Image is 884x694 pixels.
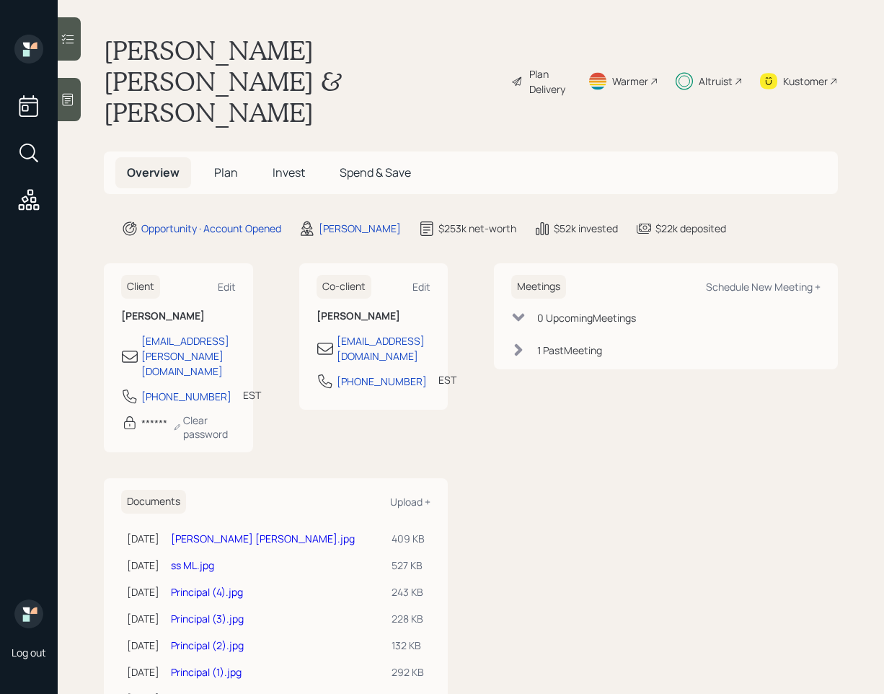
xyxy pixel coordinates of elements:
div: 0 Upcoming Meeting s [537,310,636,325]
div: $22k deposited [655,221,726,236]
h6: Documents [121,490,186,514]
div: [DATE] [127,558,159,573]
div: [PHONE_NUMBER] [141,389,231,404]
div: [EMAIL_ADDRESS][PERSON_NAME][DOMAIN_NAME] [141,333,236,379]
div: [EMAIL_ADDRESS][DOMAIN_NAME] [337,333,431,364]
h1: [PERSON_NAME] [PERSON_NAME] & [PERSON_NAME] [104,35,500,128]
div: 292 KB [392,664,425,680]
div: Schedule New Meeting + [706,280,821,294]
span: Spend & Save [340,164,411,180]
a: Principal (3).jpg [171,612,244,625]
a: Principal (1).jpg [171,665,242,679]
div: [DATE] [127,611,159,626]
span: Overview [127,164,180,180]
div: Clear password [173,413,236,441]
div: 409 KB [392,531,425,546]
div: Warmer [612,74,648,89]
div: [DATE] [127,584,159,599]
a: ss ML.jpg [171,558,214,572]
h6: [PERSON_NAME] [121,310,236,322]
div: $52k invested [554,221,618,236]
div: Log out [12,646,46,659]
a: Principal (2).jpg [171,638,244,652]
span: Invest [273,164,305,180]
div: 132 KB [392,638,425,653]
h6: Co-client [317,275,371,299]
div: Opportunity · Account Opened [141,221,281,236]
div: [PERSON_NAME] [319,221,401,236]
div: Upload + [390,495,430,509]
a: [PERSON_NAME] [PERSON_NAME].jpg [171,532,355,545]
div: Altruist [699,74,733,89]
div: 243 KB [392,584,425,599]
div: EST [438,372,456,387]
span: Plan [214,164,238,180]
img: retirable_logo.png [14,599,43,628]
div: Plan Delivery [529,66,570,97]
div: [DATE] [127,664,159,680]
h6: Client [121,275,160,299]
h6: [PERSON_NAME] [317,310,431,322]
div: 228 KB [392,611,425,626]
div: [DATE] [127,638,159,653]
div: EST [243,387,261,403]
div: Kustomer [783,74,828,89]
div: 1 Past Meeting [537,343,602,358]
div: Edit [412,280,430,294]
a: Principal (4).jpg [171,585,243,599]
div: [DATE] [127,531,159,546]
div: [PHONE_NUMBER] [337,374,427,389]
div: $253k net-worth [438,221,516,236]
div: Edit [218,280,236,294]
h6: Meetings [511,275,566,299]
div: 527 KB [392,558,425,573]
